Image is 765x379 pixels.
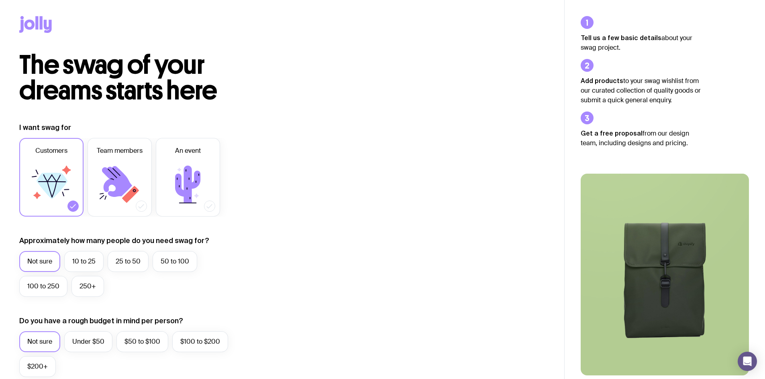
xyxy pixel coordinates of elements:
[581,130,643,137] strong: Get a free proposal
[19,276,67,297] label: 100 to 250
[116,331,168,352] label: $50 to $100
[19,356,56,377] label: $200+
[581,76,701,105] p: to your swag wishlist from our curated collection of quality goods or submit a quick general enqu...
[738,352,757,371] div: Open Intercom Messenger
[19,316,183,326] label: Do you have a rough budget in mind per person?
[172,331,228,352] label: $100 to $200
[19,236,209,245] label: Approximately how many people do you need swag for?
[64,331,112,352] label: Under $50
[19,331,60,352] label: Not sure
[581,77,623,84] strong: Add products
[35,146,67,156] span: Customers
[175,146,201,156] span: An event
[581,33,701,53] p: about your swag project.
[71,276,104,297] label: 250+
[19,49,217,106] span: The swag of your dreams starts here
[19,123,71,132] label: I want swag for
[19,251,60,272] label: Not sure
[581,34,661,41] strong: Tell us a few basic details
[97,146,143,156] span: Team members
[153,251,197,272] label: 50 to 100
[108,251,149,272] label: 25 to 50
[64,251,104,272] label: 10 to 25
[581,128,701,148] p: from our design team, including designs and pricing.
